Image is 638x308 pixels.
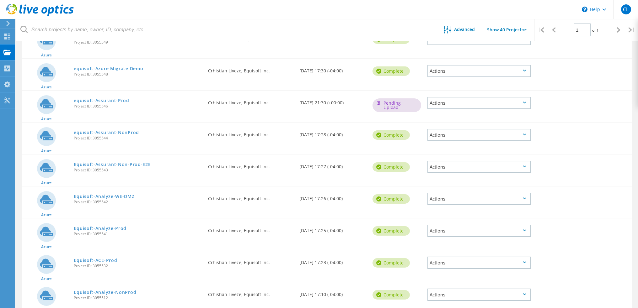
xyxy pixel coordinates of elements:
span: Azure [41,277,52,281]
div: Crhistian Liveze, Equisoft Inc. [205,250,296,271]
a: Live Optics Dashboard [6,13,74,18]
span: Azure [41,117,52,121]
div: Actions [427,129,531,141]
a: Equisoft-Assurant-Non-Prod-E2E [74,162,151,167]
a: equisoft-Assurant-Prod [74,98,129,103]
div: [DATE] 17:23 (-04:00) [296,250,369,271]
span: Azure [41,181,52,185]
div: [DATE] 17:26 (-04:00) [296,186,369,207]
div: Actions [427,257,531,269]
span: Project ID: 3055512 [74,296,201,300]
div: Crhistian Liveze, Equisoft Inc. [205,154,296,175]
div: Complete [373,130,410,140]
div: Crhistian Liveze, Equisoft Inc. [205,282,296,303]
a: equisoft-Assurant-NonProd [74,130,139,135]
span: Azure [41,53,52,57]
div: [DATE] 17:27 (-04:00) [296,154,369,175]
input: Search projects by name, owner, ID, company, etc [16,19,434,41]
span: Azure [41,85,52,89]
div: Pending Upload [373,98,421,112]
div: [DATE] 17:28 (-04:00) [296,123,369,143]
div: Complete [373,258,410,268]
div: [DATE] 17:30 (-04:00) [296,59,369,79]
div: Complete [373,162,410,172]
div: Actions [427,225,531,237]
div: Actions [427,97,531,109]
span: Advanced [454,27,475,32]
div: | [625,19,638,41]
a: Equisoft-Analyze-NonProd [74,290,136,295]
a: Equisoft-ACE-Prod [74,258,117,263]
div: [DATE] 21:30 (+00:00) [296,91,369,111]
div: [DATE] 17:25 (-04:00) [296,218,369,239]
div: Crhistian Liveze, Equisoft Inc. [205,123,296,143]
a: Equisoft-Analyze-Prod [74,226,126,231]
span: Project ID: 3055544 [74,136,201,140]
div: Complete [373,226,410,236]
div: Crhistian Liveze, Equisoft Inc. [205,91,296,111]
div: Actions [427,289,531,301]
div: | [534,19,547,41]
div: Actions [427,161,531,173]
div: Actions [427,65,531,77]
span: Project ID: 3055532 [74,264,201,268]
div: Actions [427,193,531,205]
span: Azure [41,149,52,153]
div: Crhistian Liveze, Equisoft Inc. [205,59,296,79]
span: of 1 [592,28,599,33]
span: Project ID: 3055549 [74,40,201,44]
a: Equisoft-Analyze-WE-DMZ [74,194,134,199]
span: Project ID: 3055543 [74,168,201,172]
div: Complete [373,194,410,204]
div: Crhistian Liveze, Equisoft Inc. [205,218,296,239]
span: Azure [41,213,52,217]
div: Crhistian Liveze, Equisoft Inc. [205,186,296,207]
span: CL [623,7,629,12]
span: Project ID: 3055548 [74,72,201,76]
div: Complete [373,290,410,300]
svg: \n [582,7,587,12]
div: Complete [373,66,410,76]
span: Project ID: 3055541 [74,232,201,236]
span: Project ID: 3055542 [74,200,201,204]
span: Azure [41,245,52,249]
a: equisoft-Azure Migrate Demo [74,66,143,71]
span: Project ID: 3055546 [74,104,201,108]
div: [DATE] 17:10 (-04:00) [296,282,369,303]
